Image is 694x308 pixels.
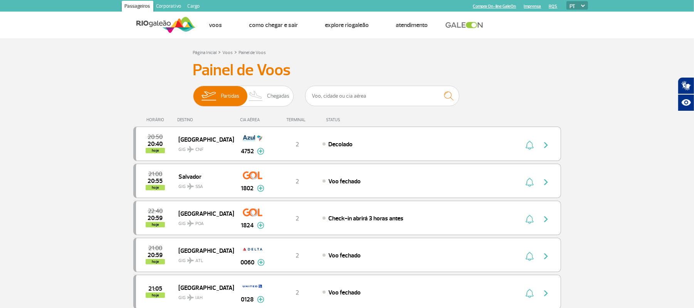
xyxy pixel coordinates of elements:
[178,134,228,144] span: [GEOGRAPHIC_DATA]
[541,215,551,224] img: seta-direita-painel-voo.svg
[178,142,228,153] span: GIG
[678,77,694,111] div: Plugin de acessibilidade da Hand Talk.
[148,208,163,214] span: 2025-08-25 22:40:00
[178,216,228,227] span: GIG
[197,86,221,106] img: slider-embarque
[240,258,254,267] span: 0060
[153,1,185,13] a: Corporativo
[148,141,163,147] span: 2025-08-25 20:40:44
[148,178,163,184] span: 2025-08-25 20:55:00
[187,146,194,152] img: destiny_airplane.svg
[195,220,204,227] span: POA
[148,286,162,291] span: 2025-08-25 21:05:00
[305,86,459,106] input: Voo, cidade ou cia aérea
[239,50,266,56] a: Painel de Voos
[148,215,163,221] span: 2025-08-25 20:59:18
[209,21,222,29] a: Voos
[178,245,228,256] span: [GEOGRAPHIC_DATA]
[257,222,264,229] img: mais-info-painel-voo.svg
[526,140,534,150] img: sino-painel-voo.svg
[193,50,217,56] a: Página Inicial
[178,179,228,190] span: GIG
[325,21,369,29] a: Explore RIOgaleão
[267,86,289,106] span: Chegadas
[541,289,551,298] img: seta-direita-painel-voo.svg
[146,222,165,227] span: hoje
[328,178,361,185] span: Voo fechado
[193,61,501,80] h3: Painel de Voos
[296,289,299,296] span: 2
[296,215,299,222] span: 2
[187,220,194,227] img: destiny_airplane.svg
[187,183,194,190] img: destiny_airplane.svg
[235,47,237,56] a: >
[396,21,428,29] a: Atendimento
[541,140,551,150] img: seta-direita-painel-voo.svg
[257,148,264,155] img: mais-info-painel-voo.svg
[195,146,203,153] span: CNF
[541,178,551,187] img: seta-direita-painel-voo.svg
[241,221,254,230] span: 1824
[195,257,203,264] span: ATL
[177,117,234,122] div: DESTINO
[549,4,558,9] a: RQS
[146,185,165,190] span: hoje
[122,1,153,13] a: Passageiros
[524,4,541,9] a: Imprensa
[322,117,385,122] div: STATUS
[178,283,228,293] span: [GEOGRAPHIC_DATA]
[526,252,534,261] img: sino-painel-voo.svg
[245,86,267,106] img: slider-desembarque
[146,148,165,153] span: hoje
[272,117,322,122] div: TERMINAL
[218,47,221,56] a: >
[257,296,264,303] img: mais-info-painel-voo.svg
[187,294,194,301] img: destiny_airplane.svg
[526,289,534,298] img: sino-painel-voo.svg
[526,215,534,224] img: sino-painel-voo.svg
[234,117,272,122] div: CIA AÉREA
[148,171,162,177] span: 2025-08-25 21:00:00
[328,215,403,222] span: Check-in abrirá 3 horas antes
[241,147,254,156] span: 4752
[328,289,361,296] span: Voo fechado
[249,21,298,29] a: Como chegar e sair
[541,252,551,261] img: seta-direita-painel-voo.svg
[178,290,228,301] span: GIG
[223,50,233,56] a: Voos
[195,183,203,190] span: SSA
[178,253,228,264] span: GIG
[146,259,165,264] span: hoje
[178,171,228,181] span: Salvador
[148,252,163,258] span: 2025-08-25 20:59:29
[195,294,203,301] span: IAH
[296,178,299,185] span: 2
[296,140,299,148] span: 2
[185,1,203,13] a: Cargo
[187,257,194,264] img: destiny_airplane.svg
[257,185,264,192] img: mais-info-painel-voo.svg
[526,178,534,187] img: sino-painel-voo.svg
[473,4,516,9] a: Compra On-line GaleOn
[328,140,353,148] span: Decolado
[678,94,694,111] button: Abrir recursos assistivos.
[241,295,254,304] span: 0128
[241,184,254,193] span: 1802
[146,293,165,298] span: hoje
[678,77,694,94] button: Abrir tradutor de língua de sinais.
[148,134,163,140] span: 2025-08-25 20:50:00
[136,117,178,122] div: HORÁRIO
[148,245,162,251] span: 2025-08-25 21:00:00
[178,208,228,218] span: [GEOGRAPHIC_DATA]
[257,259,265,266] img: mais-info-painel-voo.svg
[296,252,299,259] span: 2
[328,252,361,259] span: Voo fechado
[221,86,239,106] span: Partidas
